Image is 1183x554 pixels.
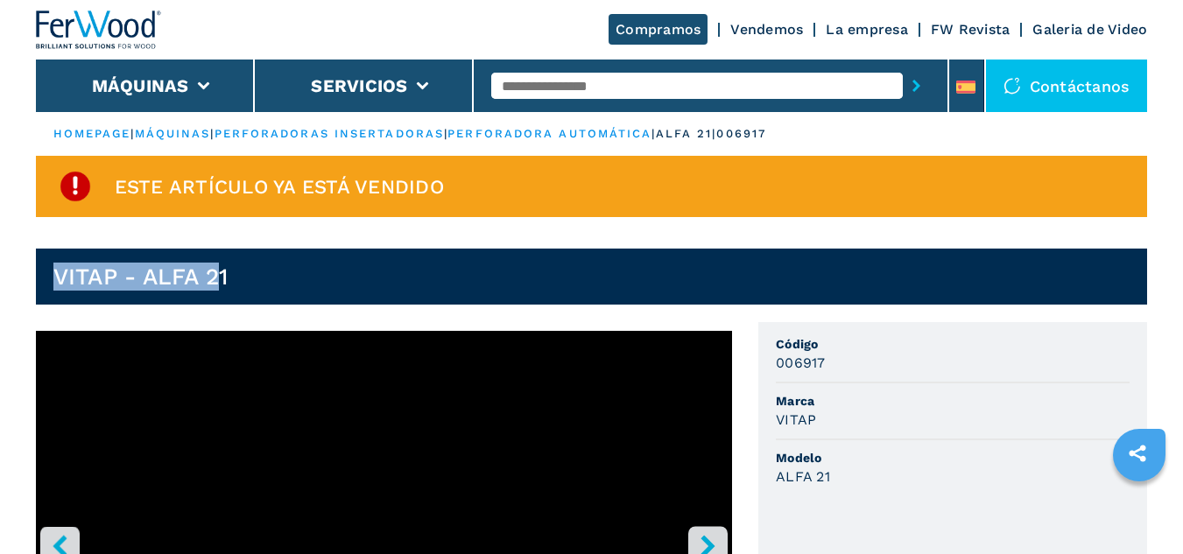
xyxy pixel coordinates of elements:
[656,126,717,142] p: alfa 21 |
[58,169,93,204] img: SoldProduct
[444,127,447,140] span: |
[776,392,1130,410] span: Marca
[36,11,162,49] img: Ferwood
[776,335,1130,353] span: Código
[1109,475,1170,541] iframe: Chat
[826,21,908,38] a: La empresa
[92,75,189,96] button: Máquinas
[931,21,1010,38] a: FW Revista
[130,127,134,140] span: |
[776,410,816,430] h3: VITAP
[1003,77,1021,95] img: Contáctanos
[776,353,826,373] h3: 006917
[210,127,214,140] span: |
[776,466,830,487] h3: ALFA 21
[1116,431,1159,475] a: sharethis
[986,60,1148,112] div: Contáctanos
[903,66,930,106] button: submit-button
[53,263,229,291] h1: VITAP - ALFA 21
[115,177,444,197] span: Este artículo ya está vendido
[730,21,803,38] a: Vendemos
[311,75,407,96] button: Servicios
[215,127,445,140] a: perforadoras insertadoras
[776,449,1130,466] span: Modelo
[447,127,651,140] a: perforadora automática
[53,127,131,140] a: HOMEPAGE
[716,126,766,142] p: 006917
[651,127,655,140] span: |
[1032,21,1147,38] a: Galeria de Video
[135,127,211,140] a: máquinas
[609,14,708,45] a: Compramos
